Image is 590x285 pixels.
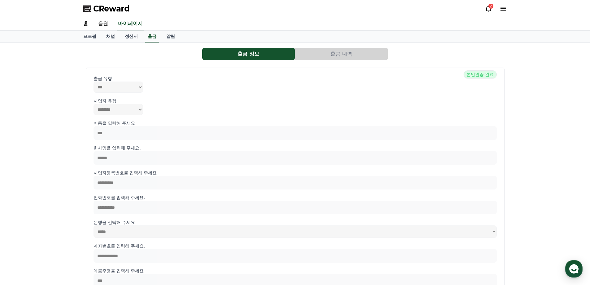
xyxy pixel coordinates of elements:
[94,170,497,176] p: 사업자등록번호를 입력해 주세요.
[2,197,41,212] a: 홈
[83,4,130,14] a: CReward
[20,206,23,211] span: 홈
[94,219,497,225] p: 은행을 선택해 주세요.
[93,4,130,14] span: CReward
[295,48,388,60] button: 출금 내역
[464,70,496,78] span: 본인인증 완료
[202,48,295,60] button: 출금 정보
[485,5,492,12] a: 2
[145,31,159,42] a: 출금
[78,17,93,30] a: 홈
[120,31,143,42] a: 정산서
[117,17,144,30] a: 마이페이지
[94,120,497,126] p: 이름을 입력해 주세요.
[94,145,497,151] p: 회사명을 입력해 주세요.
[488,4,493,9] div: 2
[93,17,113,30] a: 음원
[94,268,497,274] p: 예금주명을 입력해 주세요.
[101,31,120,42] a: 채널
[78,31,101,42] a: 프로필
[161,31,180,42] a: 알림
[41,197,80,212] a: 대화
[96,206,103,211] span: 설정
[94,75,497,82] p: 출금 유형
[80,197,119,212] a: 설정
[94,243,497,249] p: 계좌번호를 입력해 주세요.
[57,206,64,211] span: 대화
[94,194,497,201] p: 전화번호를 입력해 주세요.
[94,98,497,104] p: 사업자 유형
